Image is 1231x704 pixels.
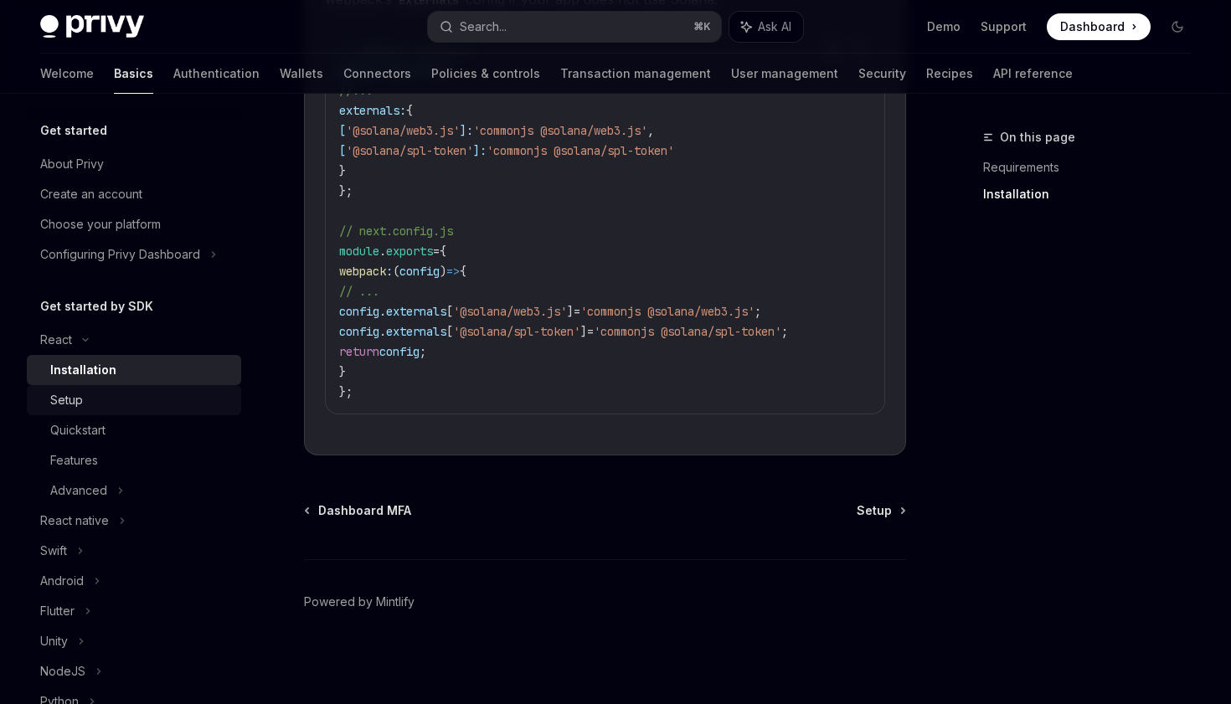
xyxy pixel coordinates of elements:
span: // next.config.js [339,224,453,239]
div: Unity [40,631,68,651]
div: Swift [40,541,67,561]
a: Connectors [343,54,411,94]
div: Installation [50,360,116,380]
span: ) [440,264,446,279]
div: Flutter [40,601,75,621]
span: Dashboard [1060,18,1125,35]
span: 'commonjs @solana/web3.js' [580,304,755,319]
span: Dashboard MFA [318,502,411,519]
span: = [574,304,580,319]
a: Features [27,445,241,475]
a: API reference [993,54,1073,94]
span: config [339,324,379,339]
span: 'commonjs @solana/spl-token' [487,143,674,158]
a: About Privy [27,149,241,179]
span: , [647,123,654,138]
h5: Get started [40,121,107,141]
h5: Get started by SDK [40,296,153,316]
span: module [339,244,379,259]
a: Authentication [173,54,260,94]
span: ( [393,264,399,279]
span: => [446,264,460,279]
span: }; [339,183,353,198]
div: Search... [460,17,507,37]
span: [ [339,143,346,158]
div: Features [50,450,98,470]
a: Security [858,54,906,94]
span: config [379,344,420,359]
div: About Privy [40,154,104,174]
a: Powered by Mintlify [304,594,415,610]
div: Setup [50,390,83,410]
span: externals [386,324,446,339]
a: Requirements [983,154,1204,181]
span: = [433,244,440,259]
div: Choose your platform [40,214,161,234]
a: Setup [27,385,241,415]
span: '@solana/spl-token' [346,143,473,158]
a: Wallets [280,54,323,94]
a: Recipes [926,54,973,94]
a: Dashboard [1047,13,1151,40]
div: Android [40,571,84,591]
button: Toggle dark mode [1164,13,1191,40]
span: '@solana/web3.js' [453,304,567,319]
span: webpack [339,264,386,279]
span: } [339,364,346,379]
a: Dashboard MFA [306,502,411,519]
img: dark logo [40,15,144,39]
div: Configuring Privy Dashboard [40,244,200,265]
span: ; [781,324,788,339]
span: ] [567,304,574,319]
span: Ask AI [758,18,791,35]
div: Advanced [50,480,107,501]
button: Search...⌘K [428,12,720,42]
span: ] [580,324,587,339]
span: Setup [857,502,892,519]
span: . [379,324,386,339]
div: React [40,330,72,350]
a: Installation [27,355,241,385]
span: config [339,304,379,319]
a: Welcome [40,54,94,94]
span: [ [446,324,453,339]
div: Quickstart [50,420,106,440]
span: config [399,264,440,279]
a: Setup [857,502,904,519]
a: Demo [927,18,961,35]
span: } [339,163,346,178]
a: Installation [983,181,1204,208]
span: [ [446,304,453,319]
a: User management [731,54,838,94]
div: Create an account [40,184,142,204]
span: exports [386,244,433,259]
span: = [587,324,594,339]
span: [ [339,123,346,138]
span: '@solana/spl-token' [453,324,580,339]
span: . [379,304,386,319]
a: Support [981,18,1027,35]
span: { [406,103,413,118]
a: Choose your platform [27,209,241,239]
span: 'commonjs @solana/web3.js' [473,123,647,138]
div: NodeJS [40,661,85,681]
a: Policies & controls [431,54,540,94]
span: On this page [1000,127,1075,147]
a: Quickstart [27,415,241,445]
span: // ... [339,284,379,299]
span: return [339,344,379,359]
span: }; [339,384,353,399]
span: ]: [460,123,473,138]
a: Transaction management [560,54,711,94]
span: '@solana/web3.js' [346,123,460,138]
button: Ask AI [729,12,803,42]
span: externals: [339,103,406,118]
a: Basics [114,54,153,94]
span: . [379,244,386,259]
a: Create an account [27,179,241,209]
span: ; [420,344,426,359]
span: ]: [473,143,487,158]
span: ; [755,304,761,319]
div: React native [40,511,109,531]
span: { [440,244,446,259]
